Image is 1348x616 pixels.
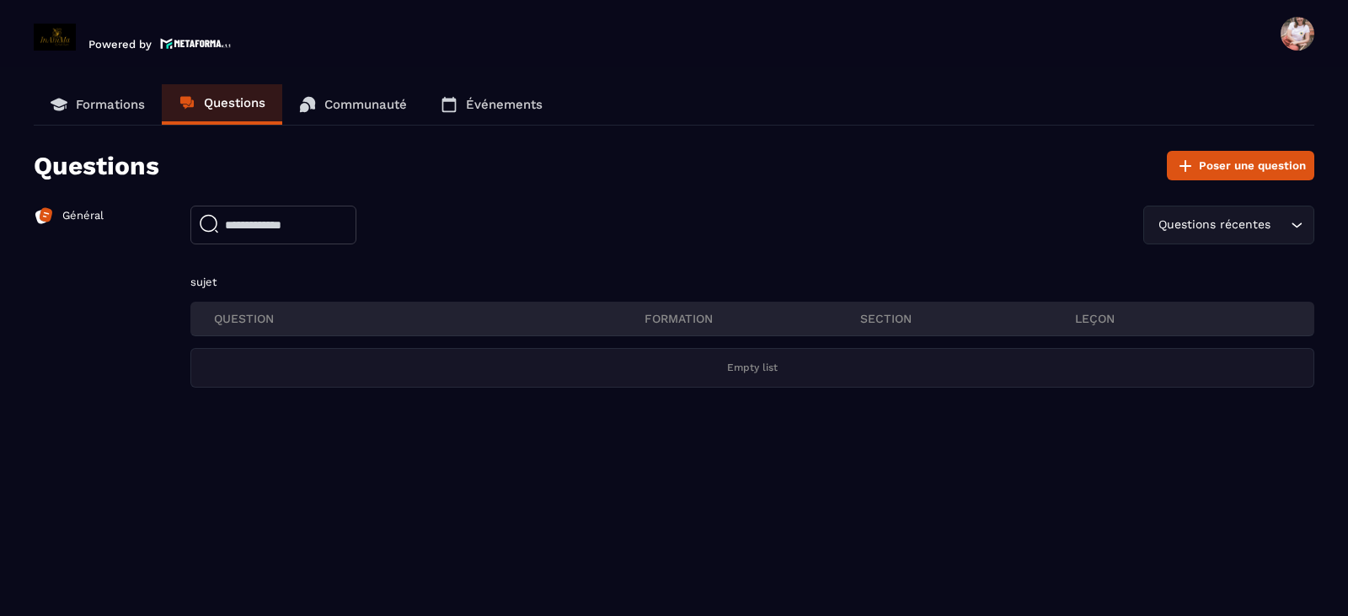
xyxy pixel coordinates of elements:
[162,84,282,125] a: Questions
[76,97,145,112] p: Formations
[466,97,543,112] p: Événements
[214,311,645,326] p: QUESTION
[1154,216,1274,234] span: Questions récentes
[204,95,265,110] p: Questions
[190,276,217,288] span: sujet
[324,97,407,112] p: Communauté
[282,84,424,125] a: Communauté
[160,36,231,51] img: logo
[645,311,860,326] p: FORMATION
[34,84,162,125] a: Formations
[34,206,54,226] img: formation-icon-active.2ea72e5a.svg
[1143,206,1314,244] div: Search for option
[34,24,76,51] img: logo-branding
[1167,151,1314,180] button: Poser une question
[1274,216,1286,234] input: Search for option
[34,151,159,180] p: Questions
[1075,311,1291,326] p: leçon
[88,38,152,51] p: Powered by
[727,362,778,374] p: Empty list
[860,311,1076,326] p: section
[424,84,559,125] a: Événements
[62,208,104,223] p: Général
